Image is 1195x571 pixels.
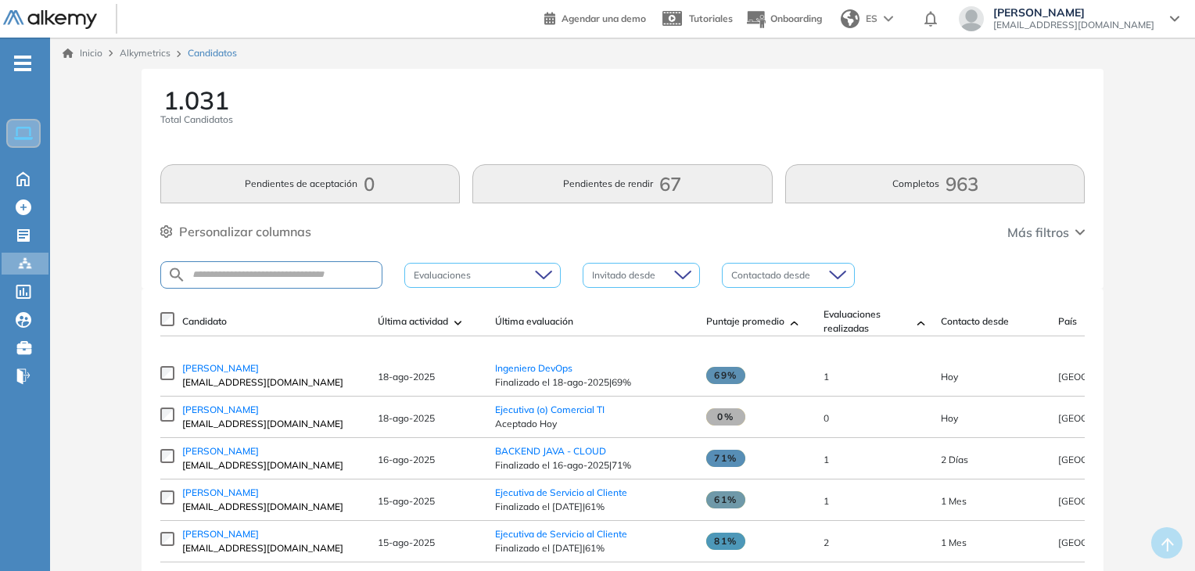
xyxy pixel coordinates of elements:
span: 15-ago-2025 [378,495,435,507]
span: Candidato [182,314,227,329]
span: Última evaluación [495,314,573,329]
span: [PERSON_NAME] [182,362,259,374]
button: Pendientes de rendir67 [472,164,773,203]
span: 16-ago-2025 [941,454,968,465]
span: 0 [824,412,829,424]
span: 1.031 [163,88,229,113]
img: SEARCH_ALT [167,265,186,285]
img: [missing "en.ARROW_ALT" translation] [791,321,798,325]
span: Finalizado el 16-ago-2025 | 71% [495,458,691,472]
span: [PERSON_NAME] [182,445,259,457]
span: 18-ago-2025 [378,371,435,382]
span: País [1058,314,1077,329]
a: [PERSON_NAME] [182,486,362,500]
a: [PERSON_NAME] [182,527,362,541]
span: [GEOGRAPHIC_DATA] [1058,495,1156,507]
span: [GEOGRAPHIC_DATA] [1058,537,1156,548]
a: Inicio [63,46,102,60]
span: Finalizado el [DATE] | 61% [495,500,691,514]
span: Última actividad [378,314,448,329]
button: Completos963 [785,164,1086,203]
i: - [14,62,31,65]
span: 1 [824,454,829,465]
button: Pendientes de aceptación0 [160,164,461,203]
span: Contacto desde [941,314,1009,329]
span: Candidatos [188,46,237,60]
span: Puntaje promedio [706,314,784,329]
span: [GEOGRAPHIC_DATA] [1058,412,1156,424]
span: 2 [824,537,829,548]
a: [PERSON_NAME] [182,361,362,375]
span: 61% [706,491,745,508]
span: [EMAIL_ADDRESS][DOMAIN_NAME] [182,417,362,431]
span: Tutoriales [689,13,733,24]
button: Más filtros [1007,223,1085,242]
span: [EMAIL_ADDRESS][DOMAIN_NAME] [182,458,362,472]
span: [PERSON_NAME] [182,528,259,540]
span: [EMAIL_ADDRESS][DOMAIN_NAME] [182,500,362,514]
a: Ejecutiva de Servicio al Cliente [495,528,627,540]
img: [missing "en.ARROW_ALT" translation] [454,321,462,325]
span: 71% [706,450,745,467]
img: arrow [884,16,893,22]
span: [EMAIL_ADDRESS][DOMAIN_NAME] [182,375,362,390]
span: [EMAIL_ADDRESS][DOMAIN_NAME] [182,541,362,555]
span: Más filtros [1007,223,1069,242]
a: Ejecutiva de Servicio al Cliente [495,487,627,498]
span: 18-ago-2025 [941,412,958,424]
span: 18-ago-2025 [378,412,435,424]
span: Finalizado el 18-ago-2025 | 69% [495,375,691,390]
img: Logo [3,10,97,30]
a: [PERSON_NAME] [182,403,362,417]
span: [PERSON_NAME] [182,487,259,498]
a: Ingeniero DevOps [495,362,572,374]
button: Onboarding [745,2,822,36]
span: 30-jun-2025 [941,495,967,507]
span: 18-ago-2025 [941,371,958,382]
span: 69% [706,367,745,384]
a: Ejecutiva (o) Comercial TI [495,404,605,415]
a: [PERSON_NAME] [182,444,362,458]
a: Agendar una demo [544,8,646,27]
span: [PERSON_NAME] [182,404,259,415]
span: Alkymetrics [120,47,170,59]
span: [GEOGRAPHIC_DATA] [1058,371,1156,382]
span: Personalizar columnas [179,222,311,241]
span: 16-ago-2025 [378,454,435,465]
span: 15-ago-2025 [378,537,435,548]
span: 1 [824,371,829,382]
a: BACKEND JAVA - CLOUD [495,445,606,457]
span: Total Candidatos [160,113,233,127]
span: ES [866,12,877,26]
span: Evaluaciones realizadas [824,307,911,336]
img: world [841,9,859,28]
span: Agendar una demo [562,13,646,24]
span: Onboarding [770,13,822,24]
span: Aceptado Hoy [495,417,691,431]
span: 81% [706,533,745,550]
span: [EMAIL_ADDRESS][DOMAIN_NAME] [993,19,1154,31]
span: 29-jun-2025 [941,537,967,548]
span: [PERSON_NAME] [993,6,1154,19]
span: [GEOGRAPHIC_DATA] [1058,454,1156,465]
button: Personalizar columnas [160,222,311,241]
img: [missing "en.ARROW_ALT" translation] [917,321,925,325]
span: 1 [824,495,829,507]
span: 0% [706,408,745,426]
span: Finalizado el [DATE] | 61% [495,541,691,555]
